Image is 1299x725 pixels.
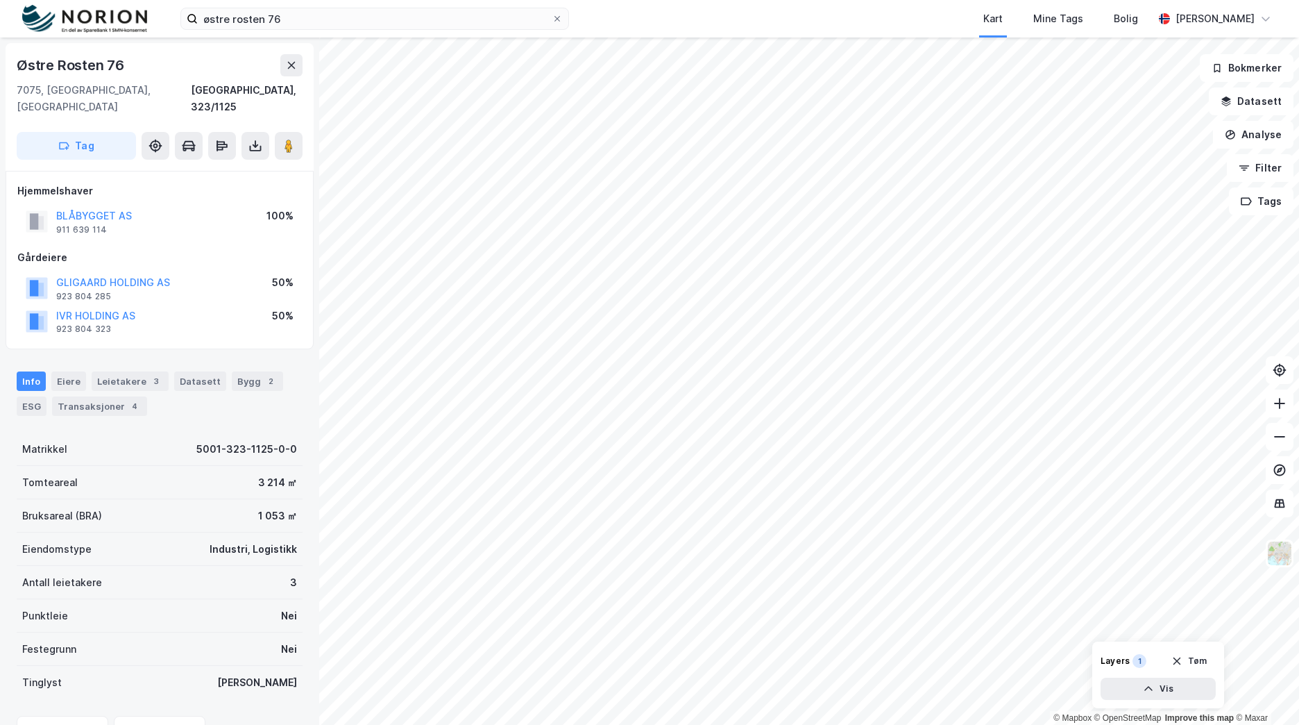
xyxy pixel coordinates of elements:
div: Bruksareal (BRA) [22,508,102,524]
div: 3 [290,574,297,591]
div: Gårdeiere [17,249,302,266]
div: Leietakere [92,372,169,391]
img: norion-logo.80e7a08dc31c2e691866.png [22,5,147,33]
div: 923 804 285 [56,291,111,302]
div: Østre Rosten 76 [17,54,127,76]
div: [GEOGRAPHIC_DATA], 323/1125 [191,82,303,115]
div: 3 214 ㎡ [258,474,297,491]
button: Bokmerker [1200,54,1293,82]
div: 4 [128,399,142,413]
div: 3 [149,374,163,388]
a: Improve this map [1165,713,1234,723]
div: 7075, [GEOGRAPHIC_DATA], [GEOGRAPHIC_DATA] [17,82,191,115]
div: Matrikkel [22,441,67,458]
div: 1 [1132,654,1146,668]
img: Z [1266,540,1293,567]
div: Info [17,372,46,391]
a: Mapbox [1053,713,1092,723]
div: Hjemmelshaver [17,183,302,199]
div: 50% [272,274,294,291]
div: Industri, Logistikk [210,541,297,558]
div: Punktleie [22,608,68,624]
div: Bolig [1114,10,1138,27]
div: Kart [983,10,1003,27]
button: Filter [1227,154,1293,182]
div: 5001-323-1125-0-0 [196,441,297,458]
button: Tøm [1162,650,1216,672]
div: [PERSON_NAME] [217,674,297,691]
button: Tags [1229,187,1293,215]
div: Tomteareal [22,474,78,491]
button: Vis [1101,678,1216,700]
iframe: Chat Widget [1230,658,1299,725]
div: Mine Tags [1033,10,1083,27]
div: Nei [281,641,297,658]
a: OpenStreetMap [1094,713,1162,723]
div: 1 053 ㎡ [258,508,297,524]
div: 911 639 114 [56,224,107,235]
div: [PERSON_NAME] [1175,10,1255,27]
div: Nei [281,608,297,624]
div: Eiere [51,372,86,391]
div: 923 804 323 [56,324,111,335]
div: 2 [264,374,278,388]
div: ESG [17,397,46,416]
div: Antall leietakere [22,574,102,591]
div: Tinglyst [22,674,62,691]
div: 50% [272,308,294,324]
div: Kontrollprogram for chat [1230,658,1299,725]
div: 100% [266,208,294,224]
button: Tag [17,132,136,160]
button: Datasett [1209,87,1293,115]
input: Søk på adresse, matrikkel, gårdeiere, leietakere eller personer [198,8,552,29]
div: Datasett [174,372,226,391]
button: Analyse [1213,121,1293,149]
div: Festegrunn [22,641,76,658]
div: Layers [1101,656,1130,667]
div: Bygg [232,372,283,391]
div: Eiendomstype [22,541,92,558]
div: Transaksjoner [52,397,147,416]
